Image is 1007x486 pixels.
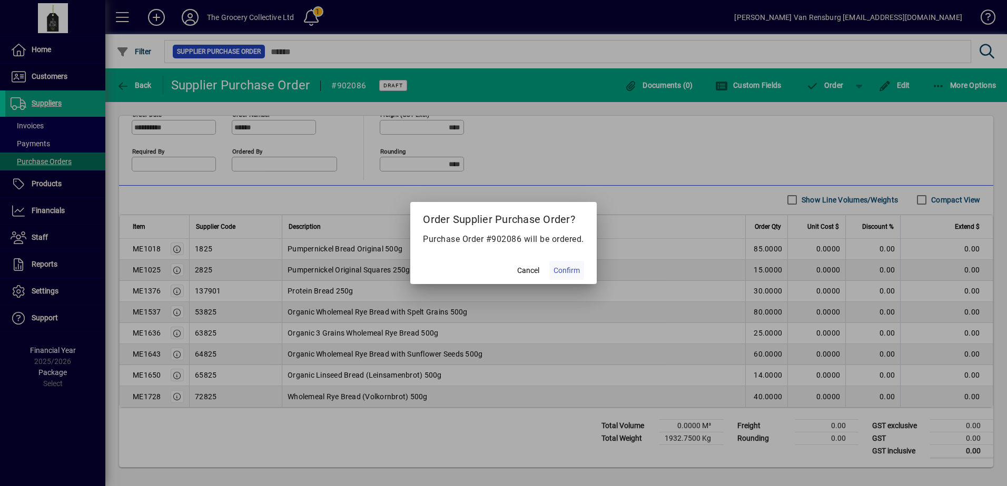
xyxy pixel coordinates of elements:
span: Cancel [517,265,539,276]
button: Confirm [549,261,584,280]
span: Confirm [554,265,580,276]
h2: Order Supplier Purchase Order? [410,202,597,232]
button: Cancel [511,261,545,280]
p: Purchase Order #902086 will be ordered. [423,233,584,246]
